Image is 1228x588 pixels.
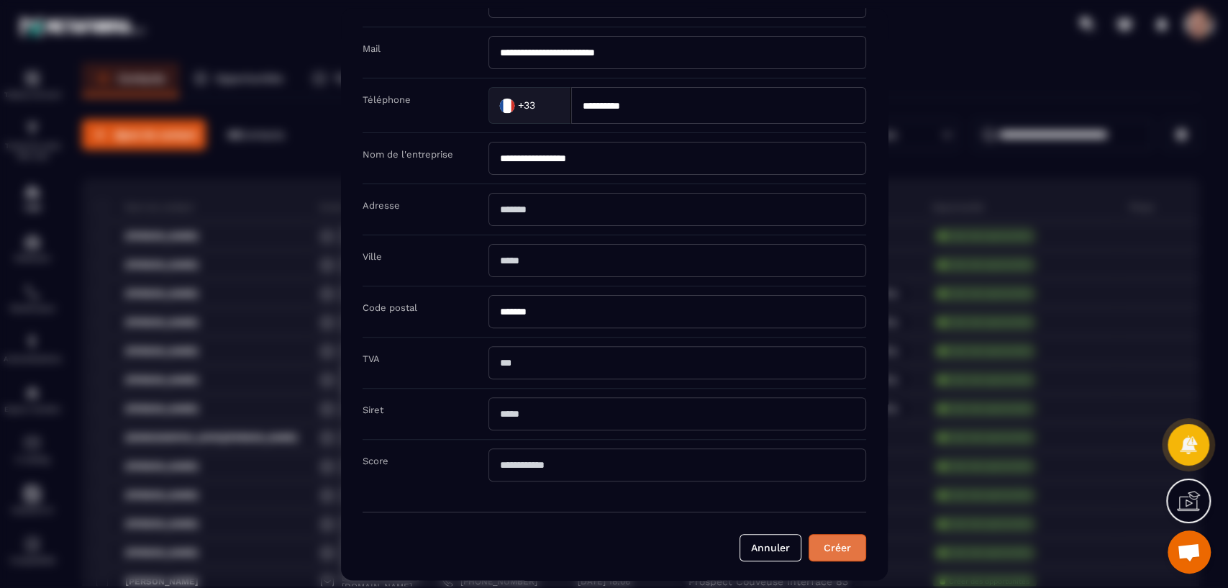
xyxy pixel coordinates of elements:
[363,149,453,160] label: Nom de l'entreprise
[809,534,866,561] button: Créer
[492,91,521,119] img: Country Flag
[363,251,382,262] label: Ville
[538,94,556,116] input: Search for option
[363,353,380,364] label: TVA
[740,534,801,561] button: Annuler
[363,404,383,415] label: Siret
[363,94,411,105] label: Téléphone
[363,456,388,466] label: Score
[1168,530,1211,574] div: Ouvrir le chat
[488,87,571,124] div: Search for option
[517,99,535,113] span: +33
[363,200,400,211] label: Adresse
[363,302,417,313] label: Code postal
[363,43,381,54] label: Mail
